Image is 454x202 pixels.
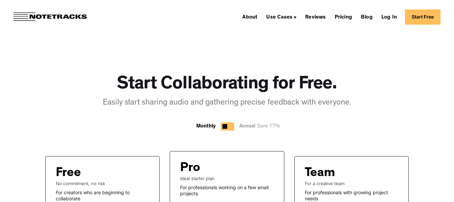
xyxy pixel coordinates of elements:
a: Reviews [302,11,328,22]
div: Team [305,167,335,181]
div: Pro [180,162,200,176]
a: Start Free [405,9,441,25]
a: Blog [358,11,375,22]
div: Easily start sharing audio and gathering precise feedback with everyone. [103,97,351,109]
a: Pricing [332,11,355,22]
div: Annual [239,122,283,131]
div: For creators who are beginning to collaborate [56,190,149,201]
div: Monthly [196,122,216,131]
h1: Start Collaborating for Free. [117,74,337,96]
a: About [240,11,260,22]
div: Use Cases [263,11,299,22]
div: For professionals with growing project needs [305,190,398,201]
span: Save 17% [255,124,280,129]
div: For a creative team [305,181,398,186]
div: For professionals working on a few small projects [180,184,274,196]
div: Free [56,167,81,181]
div: No commitment, no risk [56,181,149,186]
a: Log In [379,11,400,22]
div: Use Cases [266,15,292,20]
div: Ideal starter plan [180,176,274,181]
